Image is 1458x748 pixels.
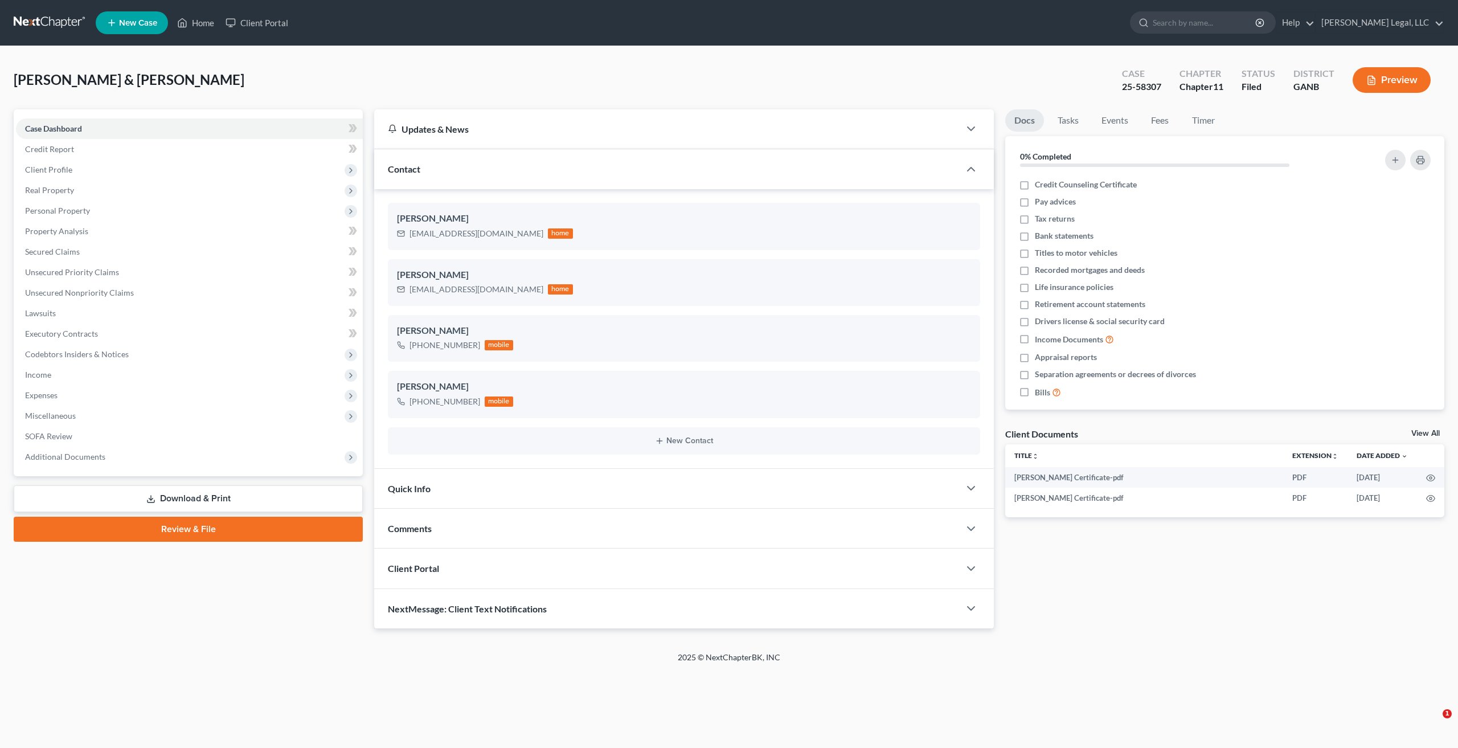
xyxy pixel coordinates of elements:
span: Client Portal [388,563,439,574]
button: Preview [1353,67,1431,93]
a: View All [1411,430,1440,438]
input: Search by name... [1153,12,1257,33]
span: SOFA Review [25,431,72,441]
a: Client Portal [220,13,294,33]
div: Client Documents [1005,428,1078,440]
span: Credit Counseling Certificate [1035,179,1137,190]
a: [PERSON_NAME] Legal, LLC [1316,13,1444,33]
span: [PERSON_NAME] & [PERSON_NAME] [14,71,244,88]
a: Executory Contracts [16,324,363,344]
span: Executory Contracts [25,329,98,338]
strong: 0% Completed [1020,152,1071,161]
span: Unsecured Priority Claims [25,267,119,277]
div: Status [1242,67,1275,80]
span: Real Property [25,185,74,195]
span: Recorded mortgages and deeds [1035,264,1145,276]
a: Timer [1183,109,1224,132]
td: [DATE] [1348,467,1417,488]
div: Updates & News [388,123,946,135]
a: SOFA Review [16,426,363,447]
td: [PERSON_NAME] Certificate-pdf [1005,488,1283,508]
div: [PERSON_NAME] [397,212,971,226]
a: Events [1092,109,1137,132]
iframe: Intercom live chat [1419,709,1447,737]
a: Lawsuits [16,303,363,324]
a: Unsecured Priority Claims [16,262,363,283]
a: Tasks [1049,109,1088,132]
span: Unsecured Nonpriority Claims [25,288,134,297]
td: PDF [1283,488,1348,508]
div: [PHONE_NUMBER] [409,340,480,351]
td: [DATE] [1348,488,1417,508]
span: Additional Documents [25,452,105,461]
span: Retirement account statements [1035,299,1145,310]
button: New Contact [397,436,971,445]
span: NextMessage: Client Text Notifications [388,603,547,614]
span: New Case [119,19,157,27]
div: mobile [485,397,513,407]
a: Date Added expand_more [1357,451,1408,460]
span: Drivers license & social security card [1035,316,1165,327]
td: [PERSON_NAME] Certificate-pdf [1005,467,1283,488]
span: Secured Claims [25,247,80,256]
a: Case Dashboard [16,118,363,139]
div: [PERSON_NAME] [397,268,971,282]
a: Extensionunfold_more [1292,451,1338,460]
div: District [1293,67,1334,80]
span: Quick Info [388,483,431,494]
a: Help [1276,13,1314,33]
div: [PERSON_NAME] [397,324,971,338]
div: GANB [1293,80,1334,93]
div: Case [1122,67,1161,80]
span: 11 [1213,81,1223,92]
span: Property Analysis [25,226,88,236]
span: Credit Report [25,144,74,154]
td: PDF [1283,467,1348,488]
a: Fees [1142,109,1178,132]
span: Titles to motor vehicles [1035,247,1117,259]
div: [EMAIL_ADDRESS][DOMAIN_NAME] [409,284,543,295]
div: [PERSON_NAME] [397,380,971,394]
span: Comments [388,523,432,534]
div: Chapter [1179,67,1223,80]
span: Lawsuits [25,308,56,318]
a: Titleunfold_more [1014,451,1039,460]
span: Expenses [25,390,58,400]
span: Contact [388,164,420,174]
a: Unsecured Nonpriority Claims [16,283,363,303]
span: Separation agreements or decrees of divorces [1035,369,1196,380]
span: Income [25,370,51,379]
div: [EMAIL_ADDRESS][DOMAIN_NAME] [409,228,543,239]
a: Docs [1005,109,1044,132]
div: mobile [485,340,513,350]
div: home [548,284,573,295]
div: 25-58307 [1122,80,1161,93]
span: Bills [1035,387,1050,398]
span: Appraisal reports [1035,351,1097,363]
div: 2025 © NextChapterBK, INC [404,652,1054,672]
div: home [548,228,573,239]
span: Codebtors Insiders & Notices [25,349,129,359]
i: expand_more [1401,453,1408,460]
i: unfold_more [1032,453,1039,460]
span: Life insurance policies [1035,281,1113,293]
a: Review & File [14,517,363,542]
span: 1 [1443,709,1452,718]
a: Download & Print [14,485,363,512]
span: Income Documents [1035,334,1103,345]
a: Credit Report [16,139,363,160]
div: Filed [1242,80,1275,93]
a: Property Analysis [16,221,363,242]
i: unfold_more [1332,453,1338,460]
a: Secured Claims [16,242,363,262]
span: Case Dashboard [25,124,82,133]
div: [PHONE_NUMBER] [409,396,480,407]
div: Chapter [1179,80,1223,93]
span: Client Profile [25,165,72,174]
span: Miscellaneous [25,411,76,420]
span: Personal Property [25,206,90,215]
span: Tax returns [1035,213,1075,224]
span: Pay advices [1035,196,1076,207]
a: Home [171,13,220,33]
span: Bank statements [1035,230,1093,242]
